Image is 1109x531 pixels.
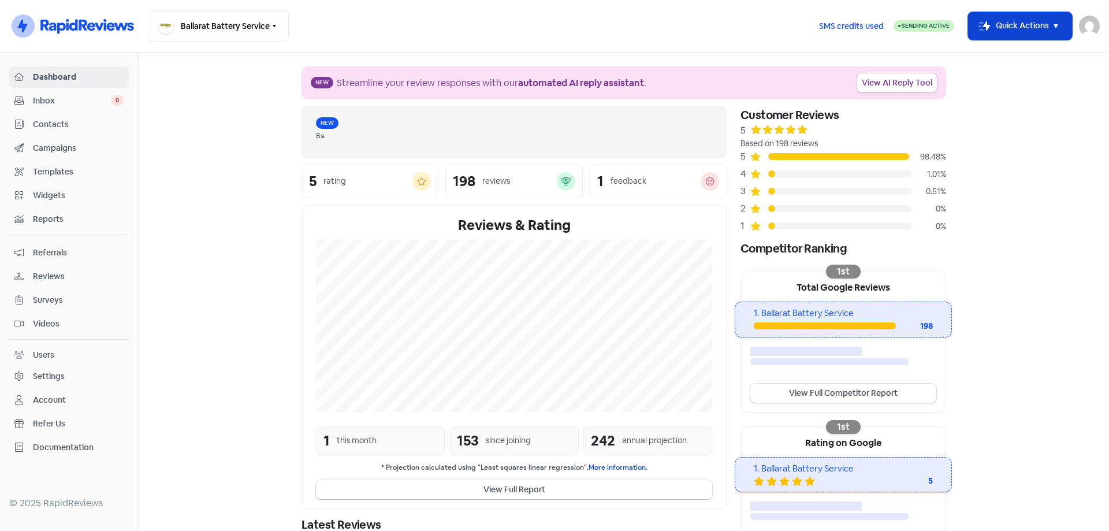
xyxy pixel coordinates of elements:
[316,130,712,141] div: Ba
[316,117,338,129] span: New
[741,272,946,302] div: Total Google Reviews
[33,247,124,259] span: Referrals
[9,161,129,183] a: Templates
[9,496,129,510] div: © 2025 RapidReviews
[902,22,950,29] span: Sending Active
[590,165,727,198] a: 1feedback
[33,349,54,361] div: Users
[33,71,124,83] span: Dashboard
[309,174,317,188] div: 5
[111,95,124,106] span: 0
[311,77,333,88] span: New
[33,118,124,131] span: Contacts
[33,213,124,225] span: Reports
[302,165,438,198] a: 5rating
[740,124,746,138] div: 5
[323,175,346,187] div: rating
[740,202,750,216] div: 2
[809,19,894,31] a: SMS credits used
[754,307,932,320] div: 1. Ballarat Battery Service
[1079,16,1100,36] img: User
[9,90,129,112] a: Inbox 0
[754,462,932,476] div: 1. Ballarat Battery Service
[457,430,479,451] div: 153
[316,480,712,499] button: View Full Report
[33,394,66,406] div: Account
[826,420,861,434] div: 1st
[597,174,604,188] div: 1
[486,435,531,447] div: since joining
[968,12,1072,40] button: Quick Actions
[740,150,750,164] div: 5
[887,475,933,487] div: 5
[857,73,937,92] a: View AI Reply Tool
[9,185,129,206] a: Widgets
[740,138,946,150] div: Based on 198 reviews
[9,289,129,311] a: Surveys
[911,220,946,232] div: 0%
[9,66,129,88] a: Dashboard
[741,427,946,457] div: Rating on Google
[611,175,646,187] div: feedback
[33,370,65,383] div: Settings
[740,167,750,181] div: 4
[9,437,129,458] a: Documentation
[750,384,936,403] a: View Full Competitor Report
[33,95,111,107] span: Inbox
[445,165,582,198] a: 198reviews
[589,463,647,472] a: More information.
[911,185,946,198] div: 0.51%
[622,435,687,447] div: annual projection
[518,77,644,89] b: automated AI reply assistant
[337,76,646,90] div: Streamline your review responses with our .
[894,19,954,33] a: Sending Active
[591,430,615,451] div: 242
[9,266,129,287] a: Reviews
[9,242,129,263] a: Referrals
[316,462,712,473] small: * Projection calculated using "Least squares linear regression".
[9,413,129,435] a: Refer Us
[826,265,861,279] div: 1st
[33,418,124,430] span: Refer Us
[9,344,129,366] a: Users
[740,184,750,198] div: 3
[33,294,124,306] span: Surveys
[896,320,933,332] div: 198
[9,209,129,230] a: Reports
[911,203,946,215] div: 0%
[33,142,124,154] span: Campaigns
[316,215,712,236] div: Reviews & Rating
[33,441,124,454] span: Documentation
[9,313,129,335] a: Videos
[33,190,124,202] span: Widgets
[819,20,884,32] span: SMS credits used
[740,240,946,257] div: Competitor Ranking
[911,168,946,180] div: 1.01%
[911,151,946,163] div: 98.48%
[9,366,129,387] a: Settings
[33,318,124,330] span: Videos
[33,166,124,178] span: Templates
[453,174,475,188] div: 198
[482,175,510,187] div: reviews
[740,106,946,124] div: Customer Reviews
[323,430,330,451] div: 1
[337,435,377,447] div: this month
[740,219,750,233] div: 1
[9,114,129,135] a: Contacts
[9,389,129,411] a: Account
[9,138,129,159] a: Campaigns
[148,10,289,42] button: Ballarat Battery Service
[33,270,124,283] span: Reviews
